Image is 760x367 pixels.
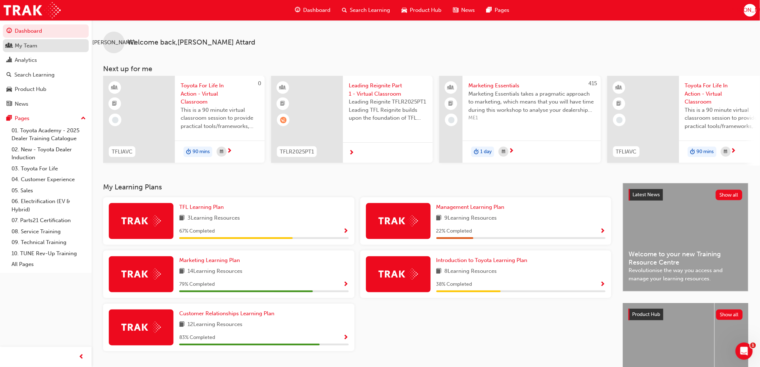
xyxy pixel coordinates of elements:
[121,215,161,226] img: Trak
[487,6,492,15] span: pages-icon
[3,112,89,125] button: Pages
[343,228,349,235] span: Show Progress
[439,76,601,163] a: 415Marketing EssentialsMarketing Essentials takes a pragmatic approach to marketing, which means ...
[179,203,227,211] a: TFL Learning Plan
[343,335,349,341] span: Show Progress
[281,99,286,109] span: booktick-icon
[436,214,442,223] span: book-icon
[343,333,349,342] button: Show Progress
[121,322,161,333] img: Trak
[617,83,622,92] span: learningResourceType_INSTRUCTOR_LED-icon
[600,227,606,236] button: Show Progress
[3,97,89,111] a: News
[629,309,743,320] a: Product HubShow all
[502,147,505,156] span: calendar-icon
[436,227,472,235] span: 22 % Completed
[337,3,396,18] a: search-iconSearch Learning
[629,266,742,283] span: Revolutionise the way you access and manage your learning resources.
[436,267,442,276] span: book-icon
[103,76,265,163] a: 0TFLIAVCToyota For Life In Action - Virtual ClassroomThis is a 90 minute virtual classroom sessio...
[9,174,89,185] a: 04. Customer Experience
[436,257,528,263] span: Introduction to Toyota Learning Plan
[589,80,597,87] span: 415
[6,72,11,78] span: search-icon
[81,114,86,123] span: up-icon
[6,86,12,93] span: car-icon
[697,148,714,156] span: 90 mins
[436,256,530,265] a: Introduction to Toyota Learning Plan
[15,85,46,93] div: Product Hub
[289,3,337,18] a: guage-iconDashboard
[14,71,55,79] div: Search Learning
[128,38,255,47] span: Welcome back , [PERSON_NAME] Attard
[724,147,728,156] span: calendar-icon
[179,256,243,265] a: Marketing Learning Plan
[179,309,277,318] a: Customer Relationships Learning Plan
[4,2,61,18] img: Trak
[92,65,760,73] h3: Next up for me
[187,320,242,329] span: 12 Learning Resources
[343,281,349,288] span: Show Progress
[3,54,89,67] a: Analytics
[449,83,454,92] span: people-icon
[6,101,12,107] span: news-icon
[462,6,475,14] span: News
[92,38,135,47] span: [PERSON_NAME]
[379,269,418,280] img: Trak
[179,334,215,342] span: 83 % Completed
[303,6,331,14] span: Dashboard
[600,281,606,288] span: Show Progress
[396,3,448,18] a: car-iconProduct Hub
[3,68,89,82] a: Search Learning
[436,204,505,210] span: Management Learning Plan
[6,115,12,122] span: pages-icon
[3,23,89,112] button: DashboardMy TeamAnalyticsSearch LearningProduct HubNews
[179,227,215,235] span: 67 % Completed
[179,280,215,289] span: 79 % Completed
[402,6,407,15] span: car-icon
[474,147,479,157] span: duration-icon
[436,280,472,289] span: 38 % Completed
[9,144,89,163] a: 02. New - Toyota Dealer Induction
[181,82,259,106] span: Toyota For Life In Action - Virtual Classroom
[295,6,301,15] span: guage-icon
[716,190,743,200] button: Show all
[181,106,259,130] span: This is a 90 minute virtual classroom session to provide practical tools/frameworks, behaviours a...
[9,248,89,259] a: 10. TUNE Rev-Up Training
[349,98,427,122] span: Leading Reignite TFLR2025PT1 Leading TFL Reignite builds upon the foundation of TFL Reignite, rea...
[750,343,756,348] span: 1
[629,189,742,201] a: Latest NewsShow all
[716,309,743,320] button: Show all
[379,215,418,226] img: Trak
[448,3,481,18] a: news-iconNews
[448,117,455,123] span: learningRecordVerb_NONE-icon
[121,269,161,280] img: Trak
[9,163,89,174] a: 03. Toyota For Life
[744,4,756,17] button: [PERSON_NAME]
[480,148,492,156] span: 1 day
[6,43,12,49] span: people-icon
[112,99,117,109] span: booktick-icon
[186,147,191,157] span: duration-icon
[481,3,515,18] a: pages-iconPages
[623,183,749,292] a: Latest NewsShow allWelcome to your new Training Resource CentreRevolutionise the way you access a...
[509,148,514,155] span: next-icon
[15,42,37,50] div: My Team
[736,343,753,360] iframe: Intercom live chat
[410,6,442,14] span: Product Hub
[220,147,223,156] span: calendar-icon
[15,100,28,108] div: News
[79,353,84,362] span: prev-icon
[616,148,637,156] span: TFLIAVC
[731,148,736,155] span: next-icon
[616,117,623,123] span: learningRecordVerb_NONE-icon
[179,310,274,317] span: Customer Relationships Learning Plan
[349,150,354,156] span: next-icon
[193,148,210,156] span: 90 mins
[15,114,29,123] div: Pages
[445,214,497,223] span: 9 Learning Resources
[6,28,12,35] span: guage-icon
[280,117,287,123] span: learningRecordVerb_WAITLIST-icon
